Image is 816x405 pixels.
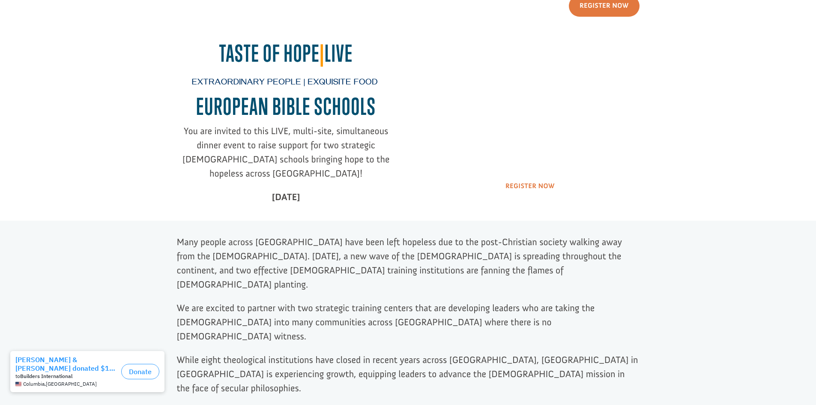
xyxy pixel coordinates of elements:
[20,26,72,33] strong: Builders International
[320,39,324,67] span: |
[495,175,565,197] a: Register Now
[177,236,622,290] span: Many people across [GEOGRAPHIC_DATA] have been left hopeless due to the post-Christian society wa...
[177,93,395,124] h2: EUROPEAN BIBLE SCHOOL
[272,191,300,203] strong: [DATE]
[15,34,21,40] img: US.png
[121,17,159,33] button: Donate
[367,93,376,120] span: S
[177,302,595,342] span: We are excited to partner with two strategic training centers that are developing leaders who are...
[15,27,118,33] div: to
[15,9,118,26] div: [PERSON_NAME] & [PERSON_NAME] donated $100
[177,354,638,394] span: While eight theological institutions have closed in recent years across [GEOGRAPHIC_DATA], [GEOGR...
[192,78,378,89] span: Extraordinary People | Exquisite Food
[177,40,395,71] h2: Taste of Hope Live
[182,125,390,179] span: You are invited to this LIVE, multi-site, simultaneous dinner event to raise support for two stra...
[421,39,639,162] iframe: Taste of Hope European Bible Schools - Sizzle Invite Video
[23,34,97,40] span: Columbia , [GEOGRAPHIC_DATA]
